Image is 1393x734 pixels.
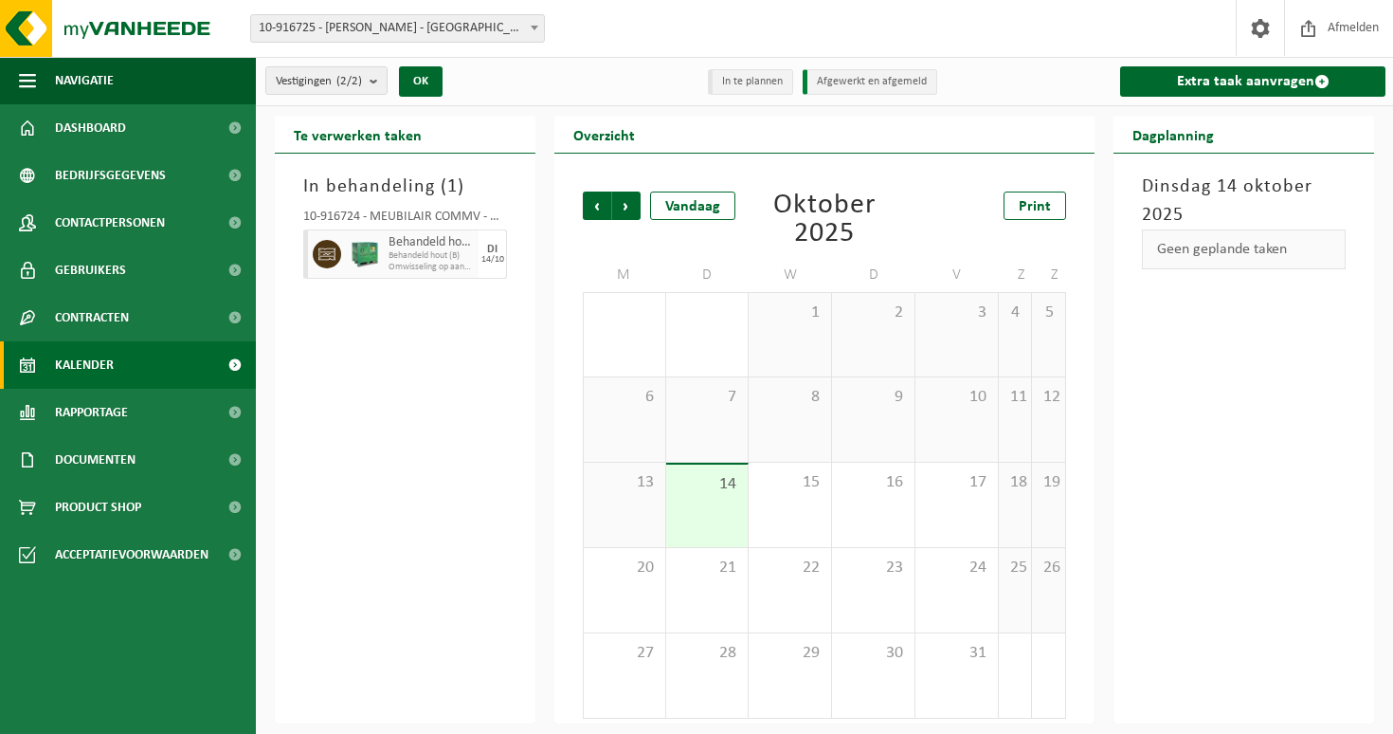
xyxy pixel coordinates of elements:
span: Acceptatievoorwaarden [55,531,208,578]
span: Documenten [55,436,136,484]
span: Dashboard [55,104,126,152]
span: 13 [593,472,656,493]
span: 16 [841,472,905,493]
span: Volgende [612,192,641,220]
span: Contracten [55,294,129,341]
span: Behandeld hout (B) [389,235,474,250]
span: Product Shop [55,484,141,531]
td: Z [1032,258,1066,292]
span: 1 [447,177,458,196]
span: 3 [925,303,988,323]
span: 9 [841,387,905,408]
span: 17 [925,472,988,493]
span: 4 [1008,303,1022,323]
td: V [915,258,999,292]
span: Behandeld hout (B) [389,250,474,262]
span: 28 [676,643,739,664]
span: 10-916725 - VAN DAMME OMER - GENT [251,15,544,42]
span: 12 [1041,387,1056,408]
span: Vestigingen [276,67,362,96]
span: 15 [758,472,822,493]
button: OK [399,66,443,97]
div: Vandaag [650,192,735,220]
h2: Overzicht [554,116,654,153]
span: 26 [1041,558,1056,578]
span: 19 [1041,472,1056,493]
span: 23 [841,558,905,578]
div: DI [487,244,497,255]
span: Gebruikers [55,247,126,294]
span: 29 [758,643,822,664]
span: 7 [676,387,739,408]
span: 6 [593,387,656,408]
a: Extra taak aanvragen [1120,66,1385,97]
h2: Dagplanning [1113,116,1233,153]
span: 8 [758,387,822,408]
iframe: chat widget [9,692,317,734]
span: 10 [925,387,988,408]
span: 2 [841,303,905,323]
span: Print [1019,199,1051,214]
span: 1 [758,303,822,323]
span: 11 [1008,387,1022,408]
span: 18 [1008,472,1022,493]
span: Navigatie [55,57,114,104]
div: 10-916724 - MEUBILAIR COMMV - GENTBRUGGE [303,211,507,229]
span: 21 [676,558,739,578]
td: D [666,258,750,292]
count: (2/2) [336,75,362,87]
td: D [832,258,915,292]
span: 14 [676,474,739,495]
span: 5 [1041,303,1056,323]
span: 31 [925,643,988,664]
td: M [583,258,666,292]
h2: Te verwerken taken [275,116,441,153]
span: Rapportage [55,389,128,436]
span: 22 [758,558,822,578]
li: Afgewerkt en afgemeld [803,69,937,95]
span: 20 [593,558,656,578]
a: Print [1004,192,1066,220]
div: 14/10 [481,255,504,265]
td: Z [999,258,1033,292]
div: Geen geplande taken [1142,229,1346,269]
span: 27 [593,643,656,664]
span: Vorige [583,192,611,220]
h3: In behandeling ( ) [303,173,507,201]
span: 30 [841,643,905,664]
span: 24 [925,558,988,578]
span: Omwisseling op aanvraag - op geplande route (incl. verwerking) [389,262,474,273]
span: 10-916725 - VAN DAMME OMER - GENT [250,14,545,43]
div: Oktober 2025 [750,192,899,248]
button: Vestigingen(2/2) [265,66,388,95]
li: In te plannen [708,69,793,95]
td: W [749,258,832,292]
span: 25 [1008,558,1022,578]
h3: Dinsdag 14 oktober 2025 [1142,173,1346,229]
span: Kalender [55,341,114,389]
span: Contactpersonen [55,199,165,247]
span: Bedrijfsgegevens [55,152,166,199]
img: PB-HB-1400-HPE-GN-01 [351,240,379,268]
